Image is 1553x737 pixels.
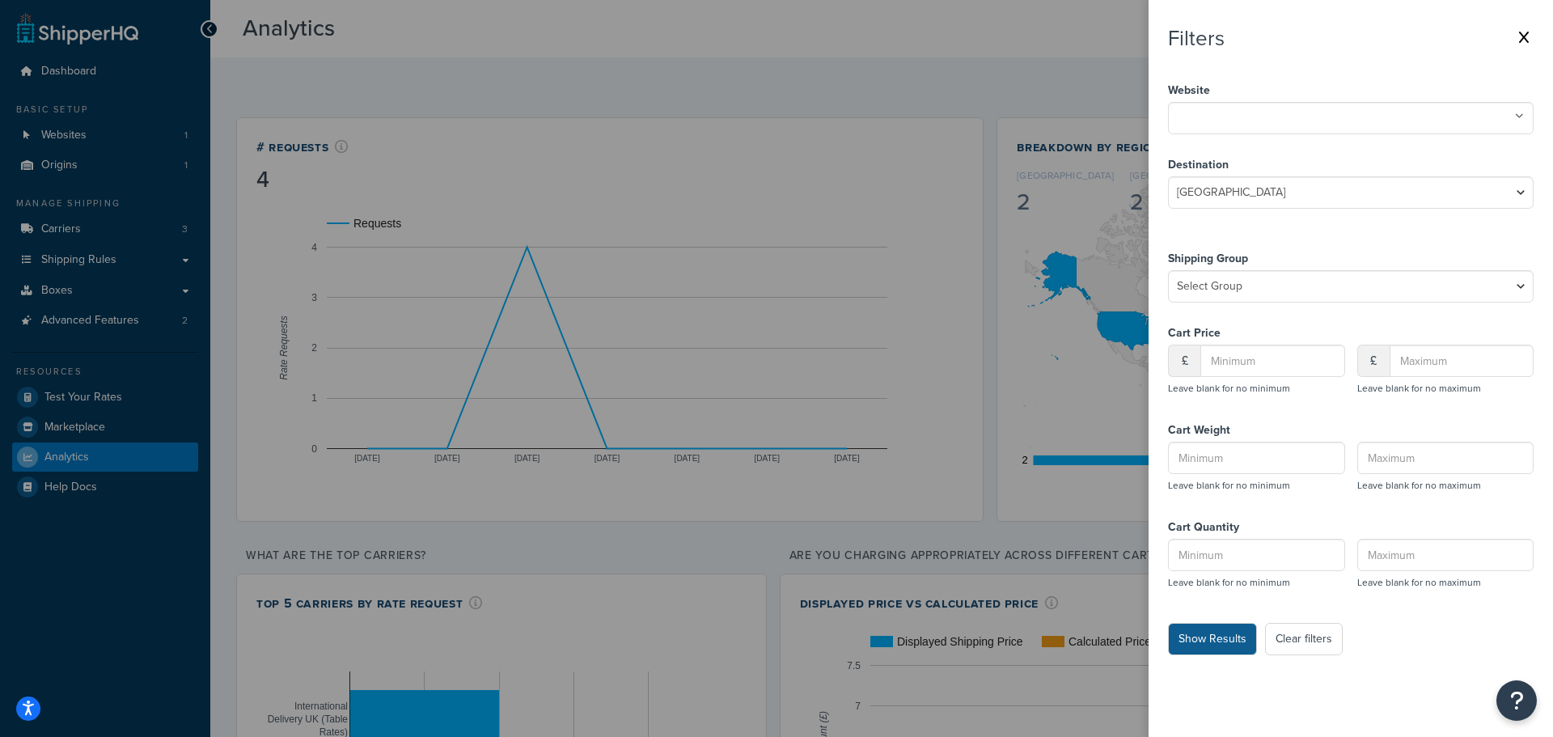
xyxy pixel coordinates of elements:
input: Minimum [1200,345,1345,377]
label: Shipping Group [1168,248,1534,270]
p: Leave blank for no maximum [1357,571,1534,594]
input: Maximum [1357,442,1534,474]
input: Maximum [1357,539,1534,571]
button: Open Resource Center [1496,680,1537,721]
button: Show Results [1168,623,1257,655]
div: 2 [1130,191,1227,214]
p: Leave blank for no minimum [1168,571,1345,594]
p: Leave blank for no minimum [1168,377,1345,400]
input: Minimum [1168,442,1345,474]
p: Leave blank for no maximum [1357,377,1534,400]
div: £ [1357,345,1390,377]
div: 2 [1017,191,1114,214]
label: Website [1168,79,1534,102]
input: Minimum [1168,539,1345,571]
p: Leave blank for no minimum [1168,474,1345,497]
input: Maximum [1390,345,1534,377]
p: Leave blank for no maximum [1357,474,1534,497]
label: Cart Price [1168,322,1345,345]
p: [GEOGRAPHIC_DATA] [1130,168,1227,183]
label: Cart Weight [1168,419,1345,442]
button: Clear filters [1265,623,1343,655]
label: Destination [1168,154,1534,176]
label: Cart Quantity [1168,516,1345,539]
p: [GEOGRAPHIC_DATA] [1017,168,1114,183]
h2: Filters [1168,27,1225,50]
div: £ [1168,345,1200,377]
